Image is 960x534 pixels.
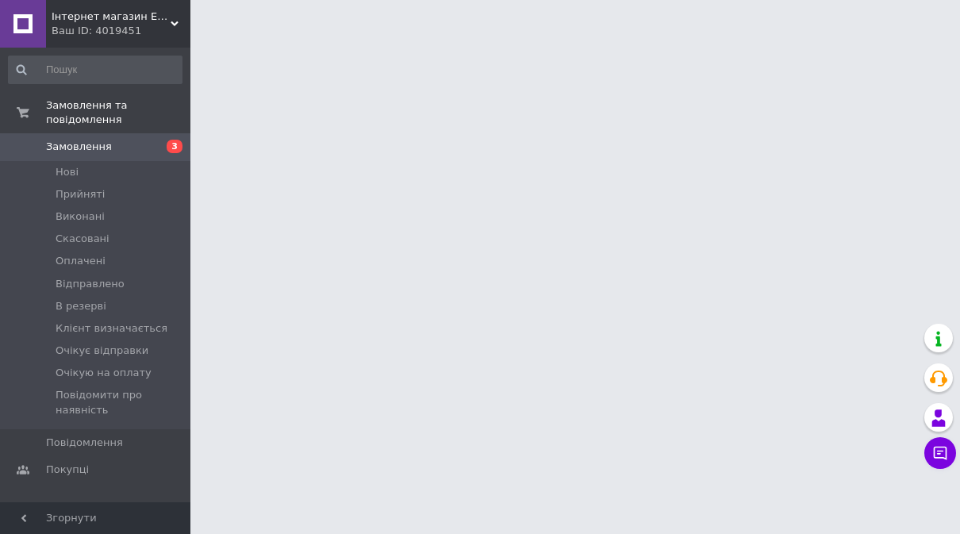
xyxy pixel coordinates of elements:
[52,24,190,38] div: Ваш ID: 4019451
[924,437,956,469] button: Чат з покупцем
[46,140,112,154] span: Замовлення
[56,165,79,179] span: Нові
[56,344,148,358] span: Очікує відправки
[46,436,123,450] span: Повідомлення
[56,388,181,417] span: Повідомити про наявність
[46,98,190,127] span: Замовлення та повідомлення
[56,254,106,268] span: Оплачені
[46,463,89,477] span: Покупці
[56,366,152,380] span: Очікую на оплату
[52,10,171,24] span: Інтернет магазин ELES
[56,299,106,313] span: В резерві
[56,321,167,336] span: Клієнт визначається
[167,140,182,153] span: 3
[56,232,109,246] span: Скасовані
[56,209,105,224] span: Виконані
[56,187,105,202] span: Прийняті
[56,277,125,291] span: Відправлено
[8,56,182,84] input: Пошук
